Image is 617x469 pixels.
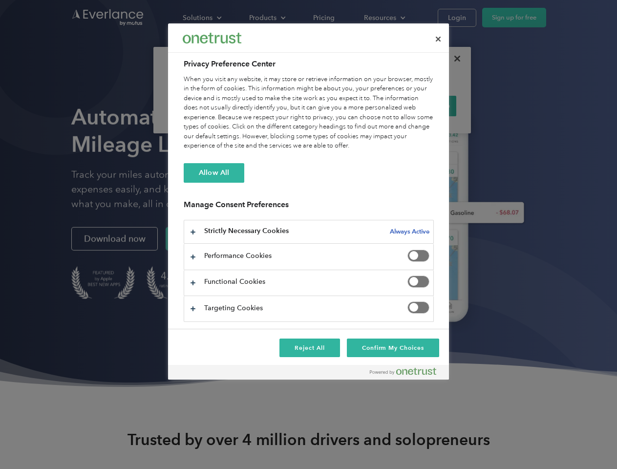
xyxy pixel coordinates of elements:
[183,28,241,48] div: Everlance
[184,75,434,151] div: When you visit any website, it may store or retrieve information on your browser, mostly in the f...
[184,163,244,183] button: Allow All
[183,33,241,43] img: Everlance
[370,367,444,380] a: Powered by OneTrust Opens in a new Tab
[347,339,439,357] button: Confirm My Choices
[168,23,449,380] div: Preference center
[184,200,434,215] h3: Manage Consent Preferences
[184,58,434,70] h2: Privacy Preference Center
[370,367,436,375] img: Powered by OneTrust Opens in a new Tab
[427,28,449,50] button: Close
[168,23,449,380] div: Privacy Preference Center
[279,339,340,357] button: Reject All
